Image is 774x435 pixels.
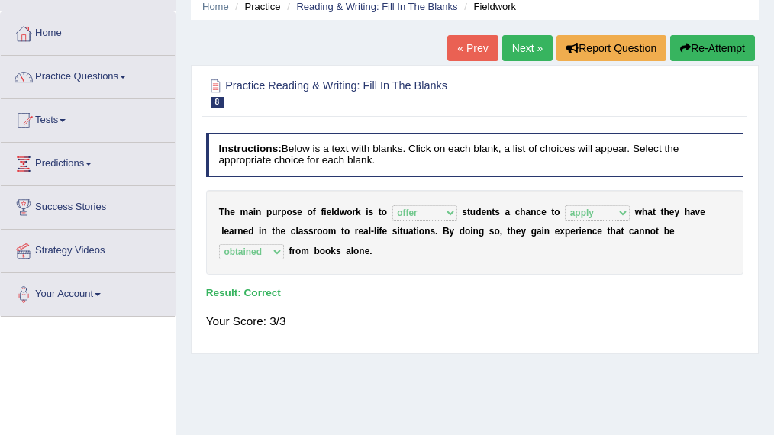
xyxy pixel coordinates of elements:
b: v [695,207,701,217]
b: a [363,226,369,237]
b: k [331,246,336,256]
b: a [505,207,510,217]
b: c [629,226,634,237]
b: s [495,207,500,217]
b: a [526,207,531,217]
b: o [382,207,387,217]
b: e [582,226,587,237]
b: o [347,207,352,217]
b: s [392,226,398,237]
b: a [634,226,640,237]
b: e [481,207,486,217]
b: t [653,207,656,217]
b: h [664,207,669,217]
b: u [272,207,277,217]
b: l [374,226,376,237]
b: t [656,226,659,237]
b: o [320,246,325,256]
b: B [443,226,450,237]
button: Report Question [556,35,666,61]
b: i [579,226,582,237]
b: a [647,207,653,217]
b: t [551,207,554,217]
b: e [224,226,229,237]
b: u [403,226,408,237]
b: a [616,226,621,237]
b: f [313,207,316,217]
b: s [303,226,308,237]
b: i [397,226,399,237]
b: h [685,207,690,217]
b: x [560,226,565,237]
b: h [224,207,230,217]
b: y [521,226,526,237]
b: n [359,246,364,256]
b: f [321,207,324,217]
b: s [369,207,374,217]
b: n [237,226,243,237]
b: o [325,246,331,256]
b: p [266,207,272,217]
b: n [473,226,479,237]
b: r [234,226,238,237]
b: r [355,226,359,237]
b: a [229,226,234,237]
b: u [470,207,476,217]
b: h [511,226,516,237]
button: Re-Attempt [670,35,755,61]
b: t [492,207,495,217]
b: g [531,226,537,237]
b: a [537,226,542,237]
b: s [489,226,495,237]
b: r [576,226,579,237]
b: . [435,226,437,237]
b: e [243,226,249,237]
b: o [554,207,560,217]
b: T [219,207,224,217]
b: e [365,246,370,256]
b: m [328,226,337,237]
b: e [382,226,388,237]
b: d [460,226,465,237]
b: o [286,207,292,217]
b: e [541,207,547,217]
b: t [414,226,417,237]
b: i [417,226,419,237]
b: t [508,226,511,237]
a: Home [202,1,229,12]
b: t [400,226,403,237]
b: s [462,207,467,217]
b: l [331,207,334,217]
b: n [531,207,536,217]
b: e [327,207,332,217]
b: o [353,246,359,256]
a: Predictions [1,143,175,181]
b: i [366,207,368,217]
b: e [669,226,675,237]
div: Your Score: 3/3 [206,305,744,337]
b: e [297,207,302,217]
b: o [650,226,656,237]
b: n [586,226,592,237]
b: m [240,207,249,217]
b: c [592,226,598,237]
b: h [275,226,280,237]
b: y [674,207,679,217]
b: h [611,226,616,237]
a: Strategy Videos [1,230,175,268]
b: r [278,207,282,217]
b: o [322,226,327,237]
b: i [259,226,261,237]
b: l [369,226,371,237]
b: e [555,226,560,237]
b: o [308,207,313,217]
b: o [317,226,322,237]
b: t [379,207,382,217]
b: l [351,246,353,256]
b: f [379,226,382,237]
b: o [295,246,301,256]
b: e [570,226,576,237]
b: h [642,207,647,217]
b: t [272,226,275,237]
a: Home [1,12,175,50]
